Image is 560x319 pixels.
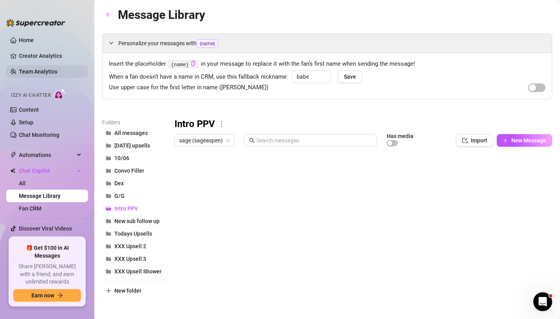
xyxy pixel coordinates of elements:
button: All messages [102,127,165,139]
input: Search messages [256,136,372,145]
article: Has media [387,134,413,138]
span: Personalize your messages with [118,39,545,48]
span: Convo Filler [114,168,144,174]
article: Folders [102,118,165,127]
button: Convo Filler [102,164,165,177]
span: folder [106,130,111,136]
button: New folder [102,284,165,297]
span: New sub follow up [114,218,160,224]
span: 🎁 Get $100 in AI Messages [13,244,81,260]
span: {name} [196,39,218,48]
button: G/G [102,190,165,202]
span: folder [106,218,111,224]
a: Setup [19,119,33,125]
span: Earn now [31,292,54,299]
span: Todays Upsells [114,230,152,237]
span: Izzy AI Chatter [11,92,51,99]
span: XXX Upsell Shower [114,268,162,275]
a: Discover Viral Videos [19,225,72,232]
button: XXX Upsell Shower [102,265,165,278]
span: plus [503,138,508,143]
span: folder [106,231,111,236]
a: Chat Monitoring [19,132,59,138]
span: G/G [114,193,125,199]
span: search [249,138,255,143]
span: When a fan doesn’t have a name in CRM, use this fallback nickname: [109,72,288,82]
button: XXX Upsell 2 [102,240,165,253]
span: expanded [109,41,114,45]
span: Save [344,74,356,80]
span: Intro PPV [114,205,138,212]
a: Content [19,107,39,113]
button: XXX Upsell 3 [102,253,165,265]
div: Personalize your messages with{name} [103,34,552,53]
code: {name} [169,60,198,68]
h3: Intro PPV [174,118,215,131]
article: Message Library [118,6,205,24]
span: folder [106,155,111,161]
button: 10/06 [102,152,165,164]
span: import [462,138,468,143]
span: Chat Copilot [19,164,75,177]
button: Save [338,70,362,83]
span: thunderbolt [10,152,17,158]
button: Earn nowarrow-right [13,289,81,302]
button: Intro PPV [102,202,165,215]
img: Chat Copilot [10,168,15,173]
span: Insert the placeholder in your message to replace it with the fan’s first name when sending the m... [109,59,545,69]
span: New Message [511,137,546,144]
span: sage (sageaspen) [179,135,230,146]
span: Import [471,137,487,144]
a: All [19,180,26,186]
span: folder [106,256,111,262]
span: Dex [114,180,124,186]
a: Fan CRM [19,205,41,212]
span: Automations [19,149,75,161]
a: Team Analytics [19,68,57,75]
span: Use upper case for the first letter in name ([PERSON_NAME]) [109,83,268,92]
span: copy [191,61,196,66]
button: Todays Upsells [102,227,165,240]
button: Import [456,134,494,147]
span: folder [106,269,111,274]
span: folder [106,168,111,173]
a: Creator Analytics [19,50,82,62]
span: arrow-left [106,12,111,17]
span: more [218,121,225,128]
iframe: Intercom live chat [533,292,552,311]
button: New Message [497,134,552,147]
button: Click to Copy [191,61,196,67]
span: arrow-right [57,293,63,298]
button: Dex [102,177,165,190]
span: XXX Upsell 2 [114,243,146,249]
a: Home [19,37,34,43]
img: AI Chatter [54,89,66,100]
span: team [226,138,230,143]
span: folder [106,243,111,249]
span: folder [106,181,111,186]
span: Share [PERSON_NAME] with a friend, and earn unlimited rewards [13,263,81,286]
span: folder-open [106,206,111,211]
span: New folder [114,288,141,294]
button: [DATE] upsells [102,139,165,152]
button: New sub follow up [102,215,165,227]
span: XXX Upsell 3 [114,256,146,262]
a: Message Library [19,193,61,199]
span: 10/06 [114,155,129,161]
span: plus [106,288,111,293]
span: folder [106,193,111,199]
span: All messages [114,130,148,136]
img: logo-BBDzfeDw.svg [6,19,65,27]
span: folder [106,143,111,148]
span: [DATE] upsells [114,142,150,149]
